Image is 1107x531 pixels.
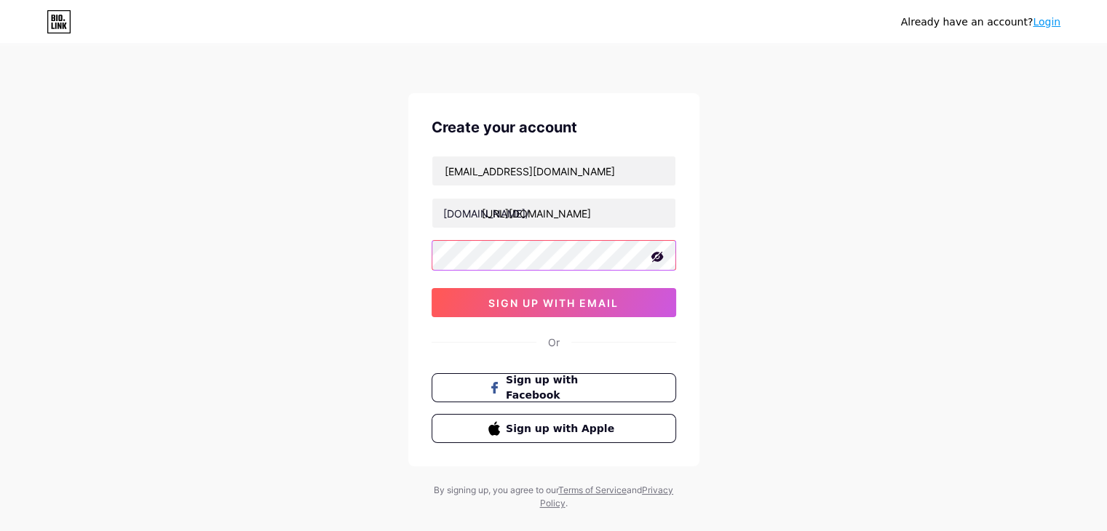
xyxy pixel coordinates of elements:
[901,15,1060,30] div: Already have an account?
[443,206,529,221] div: [DOMAIN_NAME]/
[506,372,619,403] span: Sign up with Facebook
[432,199,675,228] input: username
[432,414,676,443] button: Sign up with Apple
[432,373,676,402] button: Sign up with Facebook
[432,288,676,317] button: sign up with email
[432,156,675,185] input: Email
[432,116,676,138] div: Create your account
[1033,16,1060,28] a: Login
[430,484,678,510] div: By signing up, you agree to our and .
[558,484,627,495] a: Terms of Service
[548,335,560,350] div: Or
[488,297,619,309] span: sign up with email
[506,421,619,436] span: Sign up with Apple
